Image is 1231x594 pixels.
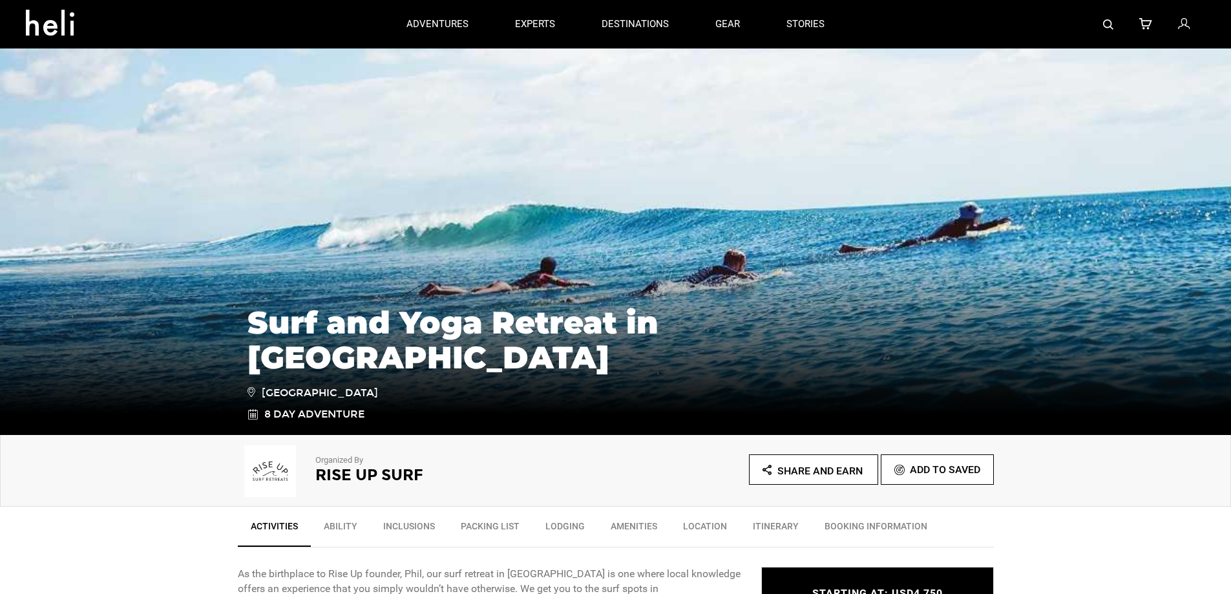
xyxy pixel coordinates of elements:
[515,17,555,31] p: experts
[315,454,580,467] p: Organized By
[247,385,378,401] span: [GEOGRAPHIC_DATA]
[1103,19,1113,30] img: search-bar-icon.svg
[264,407,364,422] span: 8 Day Adventure
[311,513,370,546] a: Ability
[602,17,669,31] p: destinations
[740,513,812,546] a: Itinerary
[910,463,980,476] span: Add To Saved
[247,305,984,375] h1: Surf and Yoga Retreat in [GEOGRAPHIC_DATA]
[448,513,532,546] a: Packing List
[812,513,940,546] a: BOOKING INFORMATION
[598,513,670,546] a: Amenities
[406,17,468,31] p: adventures
[238,513,311,547] a: Activities
[777,465,863,477] span: Share and Earn
[315,467,580,483] h2: Rise Up Surf
[238,445,302,497] img: c89b2ff9d399af472d756d61dc3516c2.png
[670,513,740,546] a: Location
[532,513,598,546] a: Lodging
[370,513,448,546] a: Inclusions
